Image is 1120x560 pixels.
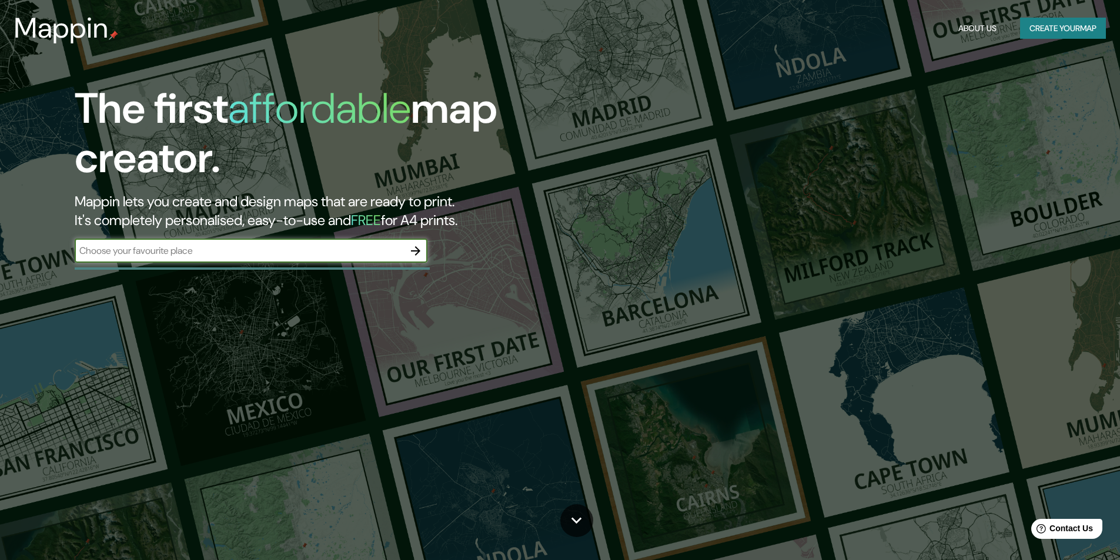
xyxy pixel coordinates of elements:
[75,192,635,230] h2: Mappin lets you create and design maps that are ready to print. It's completely personalised, eas...
[351,211,381,229] h5: FREE
[14,12,109,45] h3: Mappin
[109,31,118,40] img: mappin-pin
[1020,18,1106,39] button: Create yourmap
[228,81,411,136] h1: affordable
[75,244,404,257] input: Choose your favourite place
[954,18,1001,39] button: About Us
[1015,514,1107,547] iframe: Help widget launcher
[75,84,635,192] h1: The first map creator.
